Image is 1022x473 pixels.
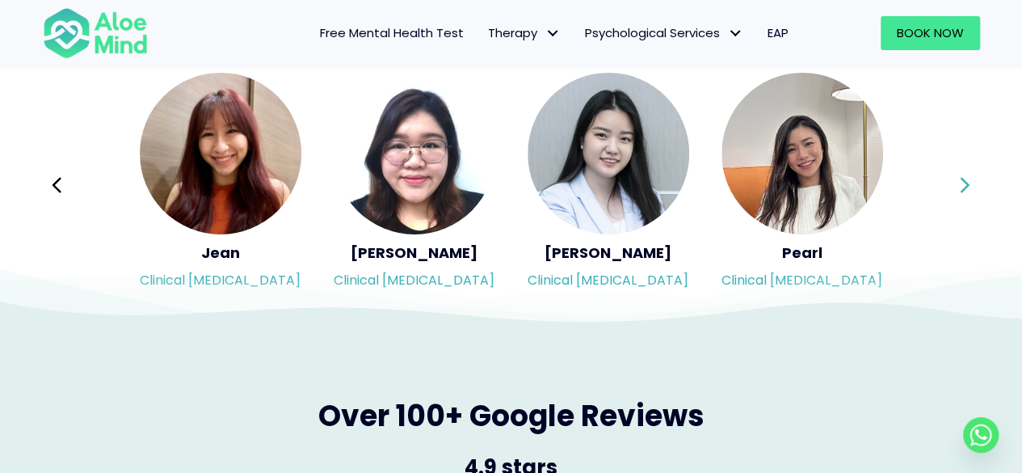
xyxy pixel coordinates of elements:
h5: [PERSON_NAME] [334,243,495,263]
nav: Menu [169,16,801,50]
span: Free Mental Health Test [320,24,464,41]
span: EAP [768,24,789,41]
a: EAP [755,16,801,50]
a: <h5>Wei Shan</h5><p>Clinical psychologist</p> [PERSON_NAME]Clinical [MEDICAL_DATA] [334,73,495,298]
img: <h5>Pearl</h5><p>Clinical psychologist</p> [721,73,883,234]
img: <h5>Yen Li</h5><p>Clinical psychologist</p> [528,73,689,234]
a: Whatsapp [963,417,999,453]
span: Therapy: submenu [541,22,565,45]
div: Slide 14 of 3 [721,71,883,299]
a: Free Mental Health Test [308,16,476,50]
h5: [PERSON_NAME] [528,243,689,263]
span: Psychological Services [585,24,743,41]
a: <h5>Yen Li</h5><p>Clinical psychologist</p> [PERSON_NAME]Clinical [MEDICAL_DATA] [528,73,689,298]
span: Psychological Services: submenu [724,22,747,45]
span: Over 100+ Google Reviews [318,395,704,437]
img: Aloe mind Logo [43,6,148,60]
h5: Jean [140,243,301,263]
div: Slide 13 of 3 [528,71,689,299]
div: Slide 12 of 3 [334,71,495,299]
div: Slide 11 of 3 [140,71,301,299]
img: <h5>Wei Shan</h5><p>Clinical psychologist</p> [334,73,495,234]
span: Book Now [897,24,964,41]
img: <h5>Jean</h5><p>Clinical psychologist</p> [140,73,301,234]
a: TherapyTherapy: submenu [476,16,573,50]
a: Psychological ServicesPsychological Services: submenu [573,16,755,50]
a: <h5>Jean</h5><p>Clinical psychologist</p> JeanClinical [MEDICAL_DATA] [140,73,301,298]
h5: Pearl [721,243,883,263]
a: <h5>Pearl</h5><p>Clinical psychologist</p> PearlClinical [MEDICAL_DATA] [721,73,883,298]
a: Book Now [881,16,980,50]
span: Therapy [488,24,561,41]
